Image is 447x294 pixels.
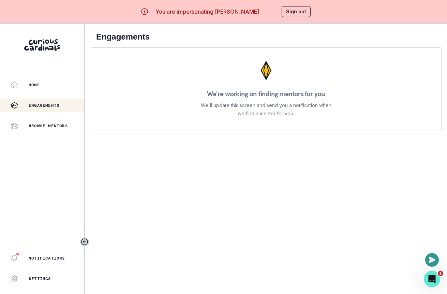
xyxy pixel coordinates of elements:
[80,237,89,246] button: Toggle sidebar
[207,90,325,97] p: We're working on finding mentors for you
[29,103,59,108] p: Engagements
[438,271,443,276] span: 1
[29,255,65,261] p: Notifications
[24,39,60,51] img: Curious Cardinals Logo
[96,32,436,42] h2: Engagements
[201,101,332,118] p: We'll update this screen and send you a notification when we find a mentor for you.
[29,123,68,129] p: Browse Mentors
[155,8,259,16] p: You are impersonating [PERSON_NAME]
[424,271,440,287] iframe: Intercom live chat
[29,82,40,88] p: Home
[425,253,439,267] button: Open or close messaging widget
[282,6,311,17] button: Sign out
[29,276,51,281] p: Settings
